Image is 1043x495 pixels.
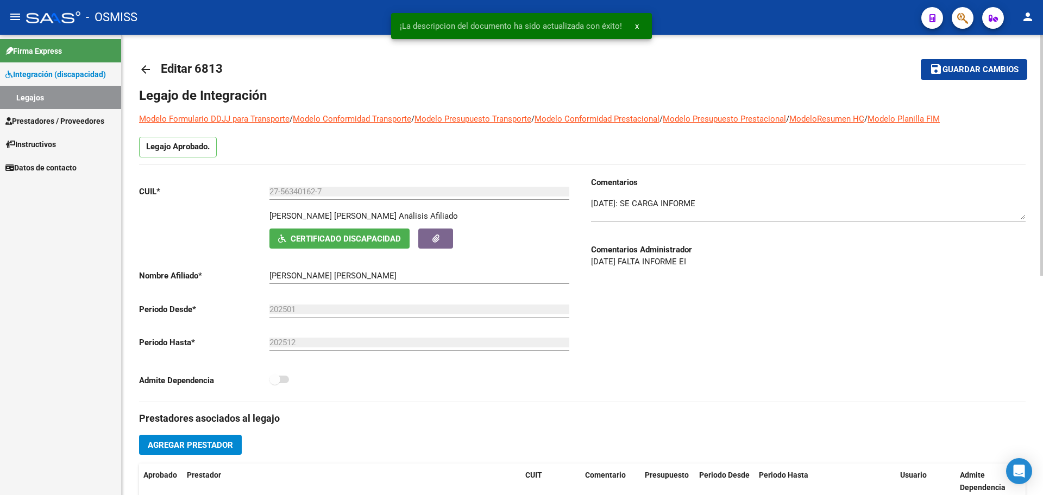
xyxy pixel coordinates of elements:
[960,471,1006,492] span: Admite Dependencia
[9,10,22,23] mat-icon: menu
[139,270,269,282] p: Nombre Afiliado
[143,471,177,479] span: Aprobado
[139,435,242,455] button: Agregar Prestador
[5,68,106,80] span: Integración (discapacidad)
[5,162,77,174] span: Datos de contacto
[868,114,940,124] a: Modelo Planilla FIM
[591,256,1026,268] p: [DATE] FALTA INFORME EI
[699,471,750,479] span: Periodo Desde
[139,375,269,386] p: Admite Dependencia
[139,411,1026,426] h3: Prestadores asociados al legajo
[1006,458,1032,484] div: Open Intercom Messenger
[400,21,622,31] span: ¡La descripcion del documento ha sido actualizada con éxito!
[921,59,1027,79] button: Guardar cambios
[161,62,223,75] span: Editar 6813
[663,114,786,124] a: Modelo Presupuesto Prestacional
[269,210,397,222] p: [PERSON_NAME] [PERSON_NAME]
[291,234,401,244] span: Certificado Discapacidad
[5,115,104,127] span: Prestadores / Proveedores
[139,303,269,315] p: Periodo Desde
[139,87,1026,104] h1: Legajo de Integración
[900,471,927,479] span: Usuario
[1021,10,1034,23] mat-icon: person
[399,210,458,222] div: Análisis Afiliado
[929,62,943,75] mat-icon: save
[269,229,410,249] button: Certificado Discapacidad
[139,186,269,198] p: CUIL
[86,5,137,29] span: - OSMISS
[139,137,217,157] p: Legajo Aprobado.
[585,471,626,479] span: Comentario
[139,63,152,76] mat-icon: arrow_back
[759,471,808,479] span: Periodo Hasta
[139,114,290,124] a: Modelo Formulario DDJJ para Transporte
[148,440,233,450] span: Agregar Prestador
[943,65,1019,75] span: Guardar cambios
[591,176,1026,188] h3: Comentarios
[5,45,62,57] span: Firma Express
[525,471,542,479] span: CUIT
[535,114,659,124] a: Modelo Conformidad Prestacional
[414,114,531,124] a: Modelo Presupuesto Transporte
[5,138,56,150] span: Instructivos
[293,114,411,124] a: Modelo Conformidad Transporte
[591,244,1026,256] h3: Comentarios Administrador
[645,471,689,479] span: Presupuesto
[626,16,648,36] button: x
[789,114,864,124] a: ModeloResumen HC
[139,337,269,348] p: Periodo Hasta
[187,471,221,479] span: Prestador
[635,21,639,31] span: x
